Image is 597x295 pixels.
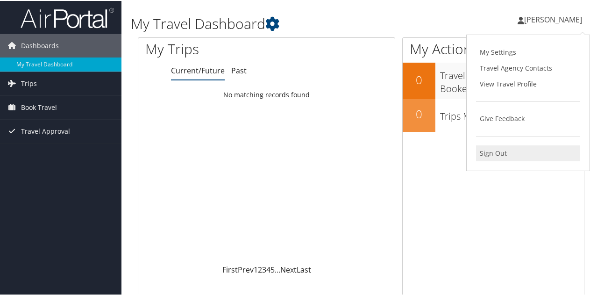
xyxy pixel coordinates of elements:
[231,65,247,75] a: Past
[403,38,584,58] h1: My Action Items
[238,264,254,274] a: Prev
[403,105,435,121] h2: 0
[476,110,580,126] a: Give Feedback
[138,86,395,102] td: No matching records found
[270,264,275,274] a: 5
[476,43,580,59] a: My Settings
[258,264,262,274] a: 2
[476,144,580,160] a: Sign Out
[524,14,582,24] span: [PERSON_NAME]
[476,59,580,75] a: Travel Agency Contacts
[21,119,70,142] span: Travel Approval
[440,64,584,94] h3: Travel Approvals Pending (Advisor Booked)
[21,6,114,28] img: airportal-logo.png
[476,75,580,91] a: View Travel Profile
[254,264,258,274] a: 1
[131,13,438,33] h1: My Travel Dashboard
[403,71,435,87] h2: 0
[21,95,57,118] span: Book Travel
[266,264,270,274] a: 4
[403,62,584,98] a: 0Travel Approvals Pending (Advisor Booked)
[518,5,591,33] a: [PERSON_NAME]
[275,264,280,274] span: …
[222,264,238,274] a: First
[21,71,37,94] span: Trips
[21,33,59,57] span: Dashboards
[262,264,266,274] a: 3
[280,264,297,274] a: Next
[403,98,584,131] a: 0Trips Missing Hotels
[171,65,225,75] a: Current/Future
[145,38,281,58] h1: My Trips
[440,104,584,122] h3: Trips Missing Hotels
[297,264,311,274] a: Last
